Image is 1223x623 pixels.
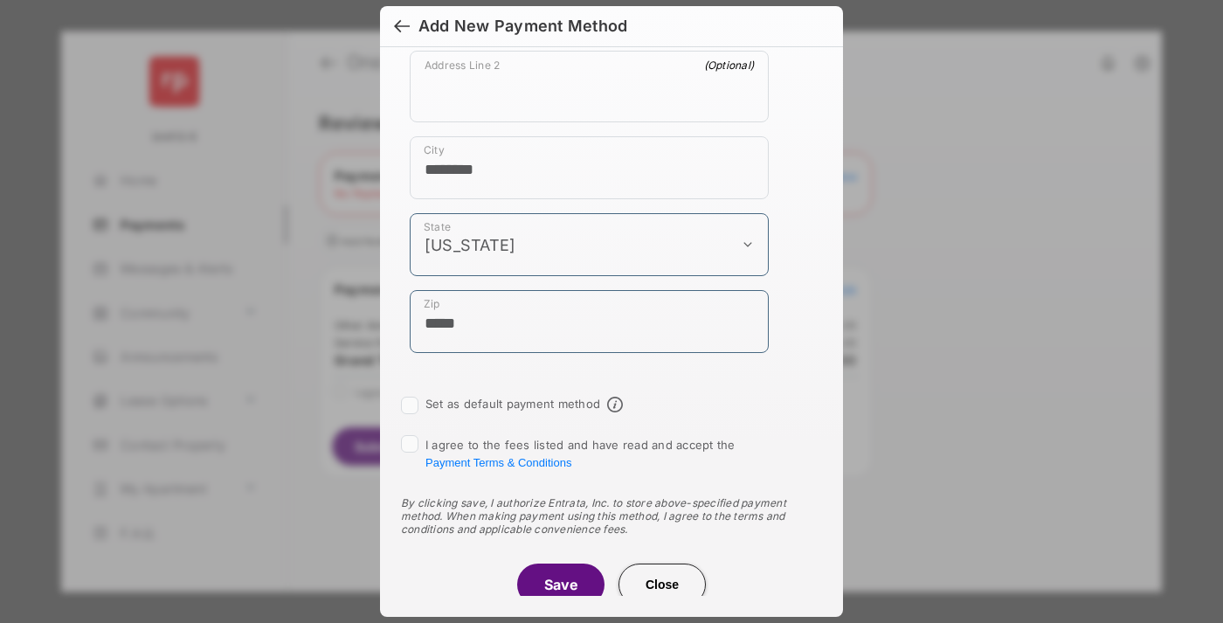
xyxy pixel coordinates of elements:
div: payment_method_screening[postal_addresses][locality] [410,136,769,199]
div: payment_method_screening[postal_addresses][postalCode] [410,290,769,353]
div: payment_method_screening[postal_addresses][administrativeArea] [410,213,769,276]
div: By clicking save, I authorize Entrata, Inc. to store above-specified payment method. When making ... [401,496,822,536]
span: Default payment method info [607,397,623,412]
span: I agree to the fees listed and have read and accept the [425,438,736,469]
div: payment_method_screening[postal_addresses][addressLine2] [410,51,769,122]
button: I agree to the fees listed and have read and accept the [425,456,571,469]
button: Close [618,564,706,606]
label: Set as default payment method [425,397,600,411]
div: Add New Payment Method [418,17,627,36]
button: Save [517,564,605,606]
